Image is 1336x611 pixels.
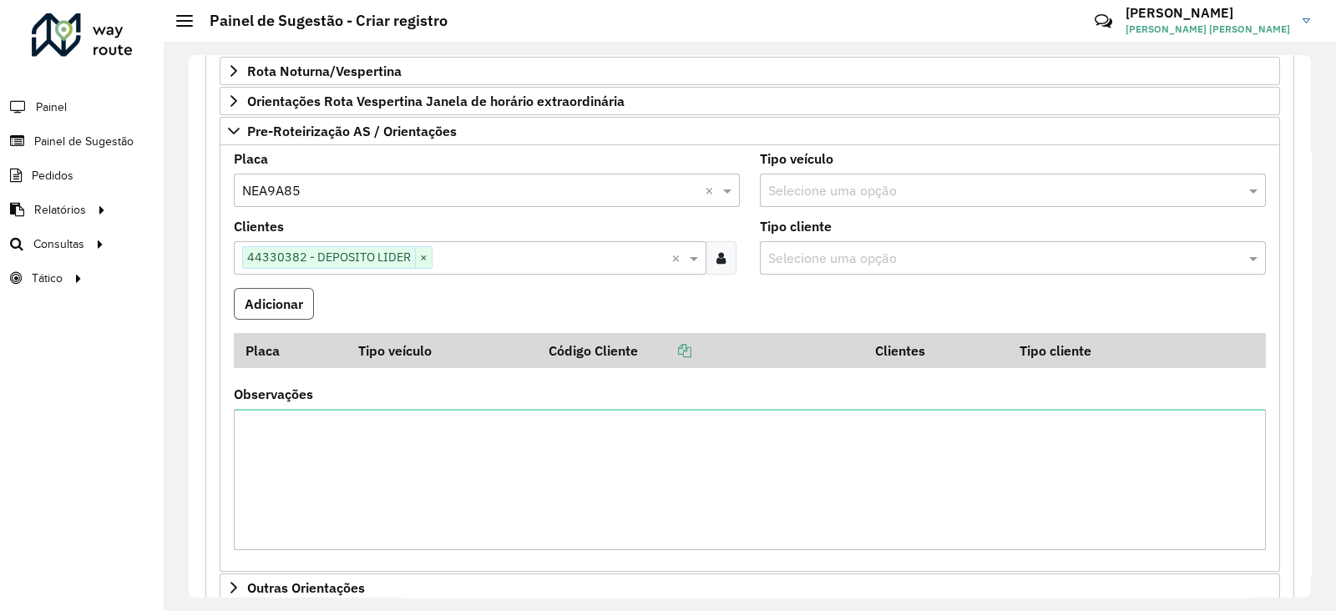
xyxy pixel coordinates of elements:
[347,333,537,368] th: Tipo veículo
[234,288,314,320] button: Adicionar
[247,64,402,78] span: Rota Noturna/Vespertina
[234,384,313,404] label: Observações
[234,333,347,368] th: Placa
[864,333,1009,368] th: Clientes
[638,342,691,359] a: Copiar
[32,270,63,287] span: Tático
[220,145,1280,573] div: Pre-Roteirização AS / Orientações
[193,12,448,30] h2: Painel de Sugestão - Criar registro
[247,581,365,594] span: Outras Orientações
[32,167,73,184] span: Pedidos
[36,98,67,116] span: Painel
[760,149,833,169] label: Tipo veículo
[537,333,864,368] th: Código Cliente
[247,124,457,138] span: Pre-Roteirização AS / Orientações
[220,117,1280,145] a: Pre-Roteirização AS / Orientações
[33,235,84,253] span: Consultas
[234,216,284,236] label: Clientes
[34,201,86,219] span: Relatórios
[415,248,432,268] span: ×
[243,247,415,267] span: 44330382 - DEPOSITO LIDER
[247,94,625,108] span: Orientações Rota Vespertina Janela de horário extraordinária
[1008,333,1195,368] th: Tipo cliente
[1126,22,1290,37] span: [PERSON_NAME] [PERSON_NAME]
[760,216,832,236] label: Tipo cliente
[220,57,1280,85] a: Rota Noturna/Vespertina
[234,149,268,169] label: Placa
[220,573,1280,602] a: Outras Orientações
[1126,5,1290,21] h3: [PERSON_NAME]
[705,180,719,200] span: Clear all
[220,87,1280,115] a: Orientações Rota Vespertina Janela de horário extraordinária
[1085,3,1121,39] a: Contato Rápido
[671,248,686,268] span: Clear all
[34,133,134,150] span: Painel de Sugestão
